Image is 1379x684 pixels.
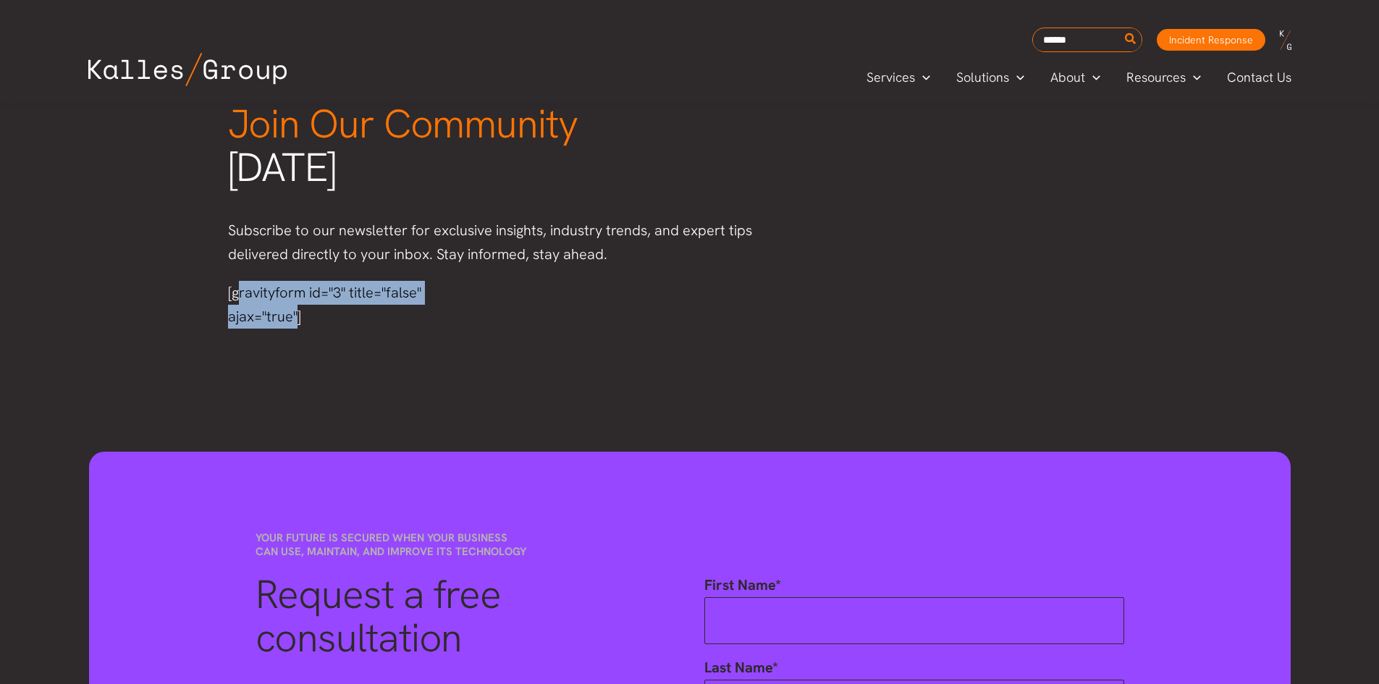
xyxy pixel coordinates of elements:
span: [DATE] [228,98,578,193]
span: Menu Toggle [1186,67,1201,88]
img: Kalles Group [88,53,287,86]
span: Solutions [956,67,1009,88]
nav: Primary Site Navigation [853,65,1305,89]
div: [gravityform id="3" title="false" ajax="true"] [228,281,481,329]
a: ResourcesMenu Toggle [1113,67,1214,88]
a: Incident Response [1157,29,1265,51]
span: Resources [1126,67,1186,88]
a: Contact Us [1214,67,1306,88]
span: Your future is secured when your business can use, maintain, and improve its technology [256,531,526,559]
span: Menu Toggle [1085,67,1100,88]
button: Search [1122,28,1140,51]
span: Join Our Community [228,98,578,150]
span: First Name [704,575,775,594]
a: SolutionsMenu Toggle [943,67,1037,88]
span: Contact Us [1227,67,1291,88]
a: ServicesMenu Toggle [853,67,943,88]
span: Request a free consultation [256,568,502,664]
span: Menu Toggle [915,67,930,88]
span: About [1050,67,1085,88]
a: AboutMenu Toggle [1037,67,1113,88]
span: Menu Toggle [1009,67,1024,88]
span: Services [866,67,915,88]
span: Last Name [704,658,772,677]
p: Subscribe to our newsletter for exclusive insights, industry trends, and expert tips delivered di... [228,219,785,266]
